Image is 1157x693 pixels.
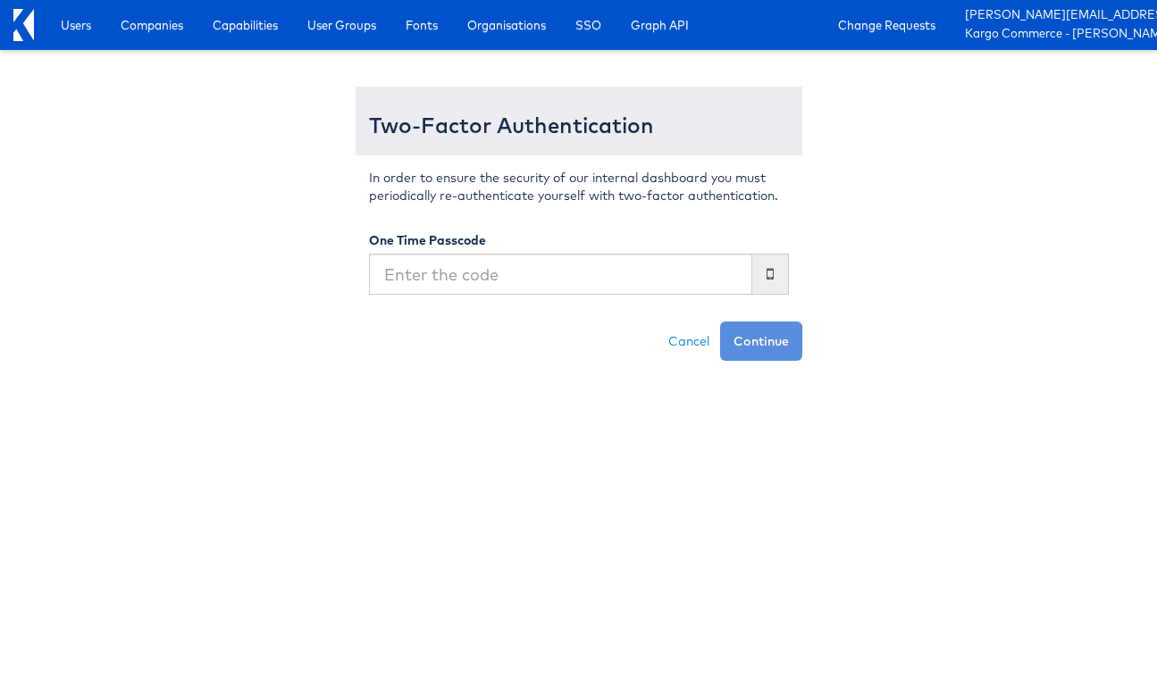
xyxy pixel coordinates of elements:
[631,16,689,34] span: Graph API
[199,9,291,41] a: Capabilities
[369,169,789,205] p: In order to ensure the security of our internal dashboard you must periodically re-authenticate y...
[617,9,702,41] a: Graph API
[454,9,559,41] a: Organisations
[575,16,601,34] span: SSO
[720,321,802,361] button: Continue
[369,231,486,249] label: One Time Passcode
[392,9,451,41] a: Fonts
[965,25,1144,44] a: Kargo Commerce - [PERSON_NAME]
[406,16,438,34] span: Fonts
[369,254,752,295] input: Enter the code
[47,9,105,41] a: Users
[61,16,91,34] span: Users
[965,6,1144,25] a: [PERSON_NAME][EMAIL_ADDRESS][DOMAIN_NAME]
[294,9,390,41] a: User Groups
[307,16,376,34] span: User Groups
[213,16,278,34] span: Capabilities
[658,321,720,361] a: Cancel
[562,9,615,41] a: SSO
[369,113,789,137] h3: Two-Factor Authentication
[107,9,197,41] a: Companies
[467,16,546,34] span: Organisations
[121,16,183,34] span: Companies
[825,9,949,41] a: Change Requests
